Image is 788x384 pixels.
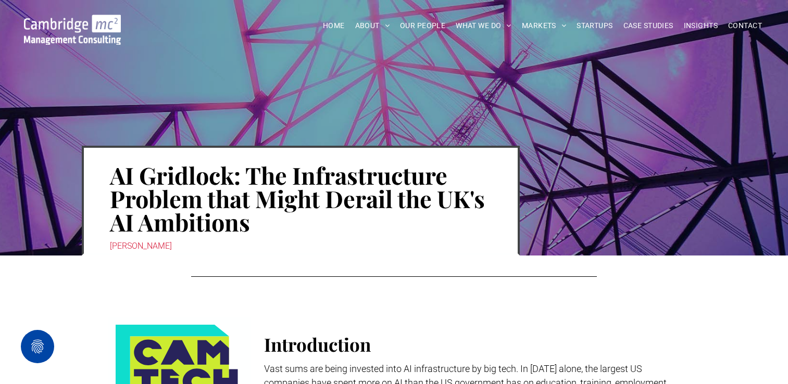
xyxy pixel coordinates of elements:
a: OUR PEOPLE [395,18,451,34]
a: CONTACT [723,18,767,34]
a: ABOUT [350,18,395,34]
a: STARTUPS [571,18,618,34]
div: [PERSON_NAME] [110,239,492,253]
a: Your Business Transformed | Cambridge Management Consulting [24,16,121,27]
a: MARKETS [517,18,571,34]
h1: AI Gridlock: The Infrastructure Problem that Might Derail the UK's AI Ambitions [110,162,492,235]
a: HOME [318,18,350,34]
a: CASE STUDIES [618,18,679,34]
span: Introduction [264,332,371,356]
a: WHAT WE DO [451,18,517,34]
img: Go to Homepage [24,15,121,45]
a: INSIGHTS [679,18,723,34]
